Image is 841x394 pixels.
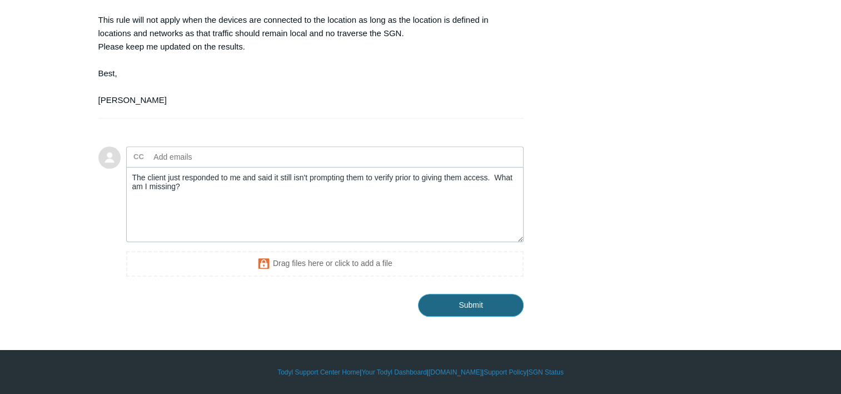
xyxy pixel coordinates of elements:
a: Todyl Support Center Home [277,367,360,377]
a: Your Todyl Dashboard [361,367,426,377]
input: Submit [418,294,524,316]
a: [DOMAIN_NAME] [429,367,482,377]
input: Add emails [150,149,216,165]
a: SGN Status [529,367,564,377]
div: | | | | [98,367,743,377]
textarea: Add your reply [126,167,524,242]
a: Support Policy [484,367,526,377]
label: CC [133,149,144,165]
